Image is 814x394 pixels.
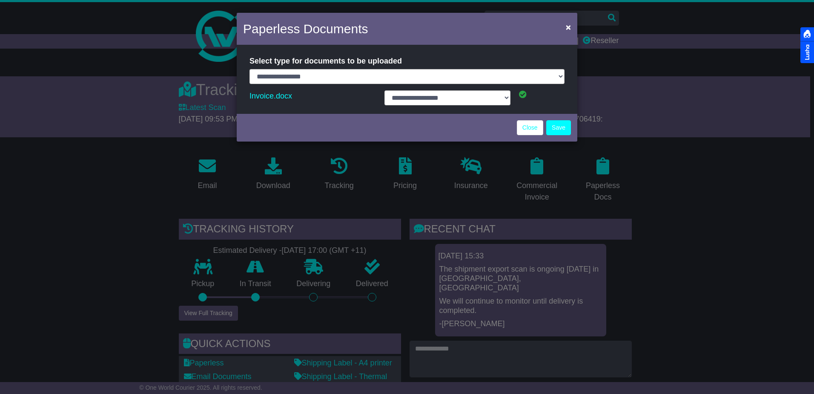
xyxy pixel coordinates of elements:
button: Save [546,120,571,135]
label: Select type for documents to be uploaded [249,53,402,69]
a: Invoice.docx [249,90,292,102]
a: Close [517,120,543,135]
h4: Paperless Documents [243,19,368,38]
button: Close [562,18,575,36]
span: × [566,22,571,32]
